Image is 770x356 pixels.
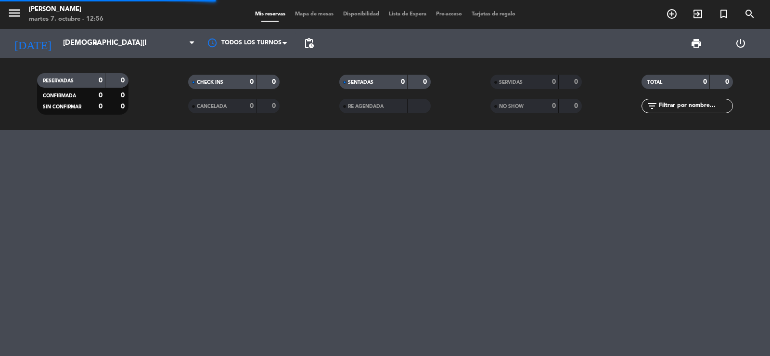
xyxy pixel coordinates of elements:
[121,103,127,110] strong: 0
[272,103,278,109] strong: 0
[692,8,704,20] i: exit_to_app
[197,80,223,85] span: CHECK INS
[250,103,254,109] strong: 0
[467,12,520,17] span: Tarjetas de regalo
[7,6,22,20] i: menu
[401,79,405,85] strong: 0
[647,80,662,85] span: TOTAL
[250,12,290,17] span: Mis reservas
[666,8,678,20] i: add_circle_outline
[737,6,763,22] span: BUSCAR
[703,79,707,85] strong: 0
[197,104,227,109] span: CANCELADA
[99,92,103,99] strong: 0
[303,38,315,49] span: pending_actions
[711,6,737,22] span: Reserva especial
[499,104,524,109] span: NO SHOW
[250,79,254,85] strong: 0
[7,6,22,24] button: menu
[658,101,732,111] input: Filtrar por nombre...
[29,14,103,24] div: martes 7. octubre - 12:56
[121,92,127,99] strong: 0
[338,12,384,17] span: Disponibilidad
[735,38,746,49] i: power_settings_new
[552,79,556,85] strong: 0
[121,77,127,84] strong: 0
[685,6,711,22] span: WALK IN
[574,103,580,109] strong: 0
[552,103,556,109] strong: 0
[90,38,101,49] i: arrow_drop_down
[348,80,373,85] span: SENTADAS
[43,105,81,109] span: SIN CONFIRMAR
[348,104,384,109] span: RE AGENDADA
[431,12,467,17] span: Pre-acceso
[499,80,523,85] span: SERVIDAS
[384,12,431,17] span: Lista de Espera
[43,93,76,98] span: CONFIRMADA
[99,77,103,84] strong: 0
[574,79,580,85] strong: 0
[29,5,103,14] div: [PERSON_NAME]
[646,100,658,112] i: filter_list
[43,79,74,83] span: RESERVADAS
[718,8,730,20] i: turned_in_not
[691,38,702,49] span: print
[423,79,429,85] strong: 0
[272,79,278,85] strong: 0
[290,12,338,17] span: Mapa de mesas
[719,29,763,58] div: LOG OUT
[99,103,103,110] strong: 0
[744,8,756,20] i: search
[7,33,58,54] i: [DATE]
[725,79,731,85] strong: 0
[659,6,685,22] span: RESERVAR MESA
